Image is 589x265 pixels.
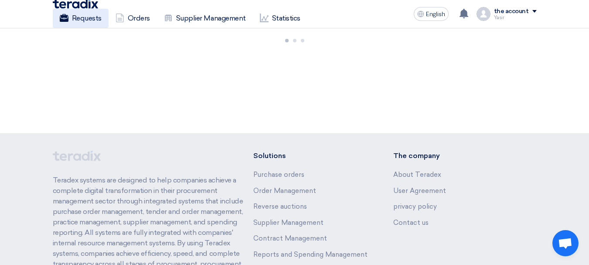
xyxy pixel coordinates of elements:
font: Solutions [253,151,286,160]
font: Supplier Management [176,14,246,22]
font: Requests [72,14,102,22]
font: English [426,10,445,18]
a: Supplier Management [157,9,253,28]
button: English [414,7,449,21]
a: Requests [53,9,109,28]
a: Statistics [253,9,307,28]
a: Orders [109,9,157,28]
a: Order Management [253,187,316,195]
a: Contact us [393,219,429,227]
a: User Agreement [393,187,446,195]
a: Open chat [552,230,579,256]
font: Orders [128,14,150,22]
a: Reverse auctions [253,203,307,210]
img: profile_test.png [477,7,490,21]
a: About Teradex [393,171,441,179]
a: Contract Management [253,234,327,242]
font: The company [393,151,440,160]
a: Reports and Spending Management [253,251,368,258]
a: Supplier Management [253,219,323,227]
font: the account [494,7,529,15]
a: privacy policy [393,203,437,210]
font: Yasir [494,15,504,21]
a: Purchase orders [253,171,304,179]
font: Statistics [272,14,300,22]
